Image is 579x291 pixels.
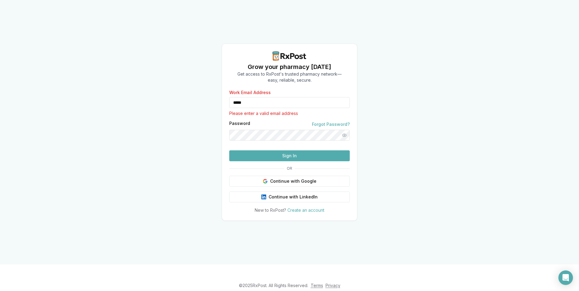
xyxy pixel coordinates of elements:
[263,179,268,184] img: Google
[229,90,350,95] label: Work Email Address
[339,130,350,141] button: Show password
[558,270,573,285] div: Open Intercom Messenger
[229,110,350,116] p: Please enter a valid email address
[229,176,350,187] button: Continue with Google
[255,208,286,213] span: New to RxPost?
[229,121,250,127] label: Password
[270,51,309,61] img: RxPost Logo
[237,63,342,71] h1: Grow your pharmacy [DATE]
[237,71,342,83] p: Get access to RxPost's trusted pharmacy network— easy, reliable, secure.
[229,191,350,202] button: Continue with LinkedIn
[312,121,350,127] a: Forgot Password?
[284,166,295,171] span: OR
[326,283,340,288] a: Privacy
[287,208,324,213] a: Create an account
[261,195,266,199] img: LinkedIn
[229,150,350,161] button: Sign In
[311,283,323,288] a: Terms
